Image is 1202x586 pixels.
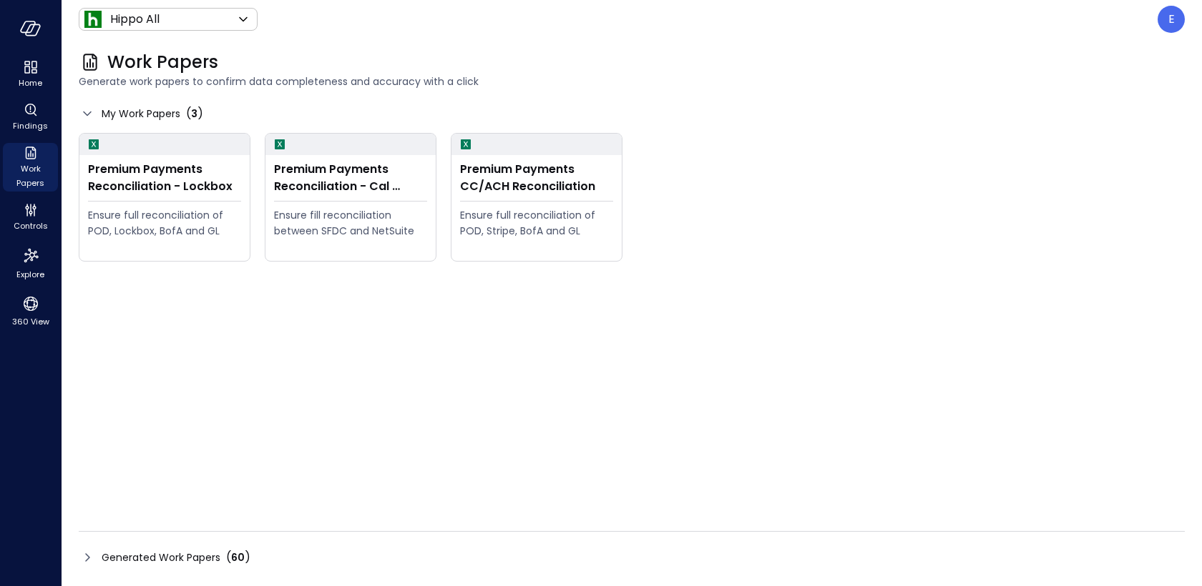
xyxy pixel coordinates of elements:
div: Work Papers [3,143,58,192]
span: Findings [13,119,48,133]
span: Home [19,76,42,90]
span: Generate work papers to confirm data completeness and accuracy with a click [79,74,1185,89]
div: Ensure full reconciliation of POD, Lockbox, BofA and GL [88,207,241,239]
div: ( ) [226,549,250,566]
span: 3 [191,106,197,121]
div: Home [3,57,58,91]
p: E [1168,11,1175,28]
span: Controls [14,219,48,233]
img: Icon [84,11,102,28]
span: Work Papers [9,162,52,190]
div: Explore [3,243,58,283]
p: Hippo All [110,11,160,28]
div: Ensure fill reconciliation between SFDC and NetSuite [274,207,427,239]
span: 360 View [12,314,49,329]
span: Generated Work Papers [102,550,220,565]
div: Premium Payments Reconciliation - Cal Atlantic [274,161,427,195]
div: Premium Payments Reconciliation - Lockbox [88,161,241,195]
div: 360 View [3,292,58,330]
div: ( ) [186,105,203,122]
span: 60 [231,550,245,565]
div: Ensure full reconciliation of POD, Stripe, BofA and GL [460,207,613,239]
div: Controls [3,200,58,234]
span: My Work Papers [102,106,180,121]
div: Premium Payments CC/ACH Reconciliation [460,161,613,195]
div: Findings [3,100,58,134]
span: Work Papers [107,51,218,74]
div: Eleanor Yehudai [1158,6,1185,33]
span: Explore [16,267,44,282]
